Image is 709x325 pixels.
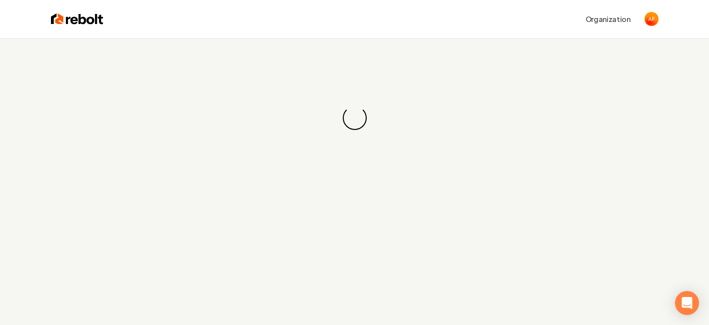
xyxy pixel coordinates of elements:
[645,12,659,26] button: Open user button
[580,10,637,28] button: Organization
[675,291,699,315] div: Open Intercom Messenger
[645,12,659,26] img: Anthony Fisher
[343,106,367,130] div: Loading
[51,12,103,26] img: Rebolt Logo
